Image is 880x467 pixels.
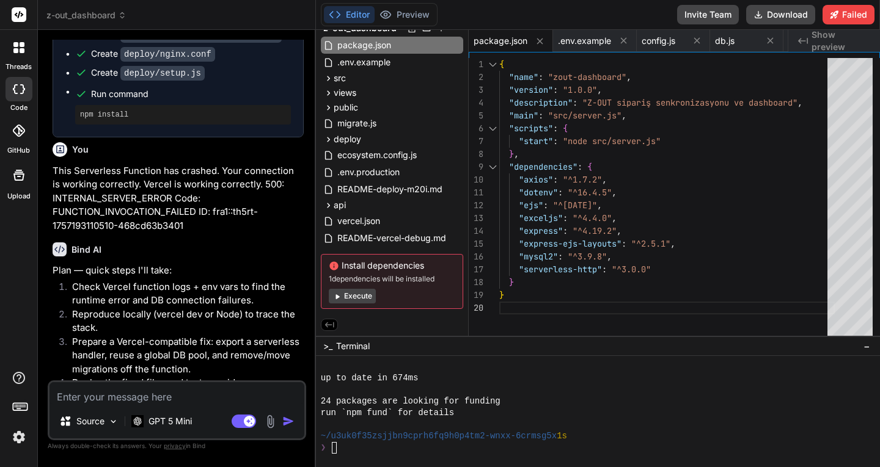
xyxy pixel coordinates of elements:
span: Show preview [812,29,870,53]
img: attachment [263,415,277,429]
span: "mysql2" [519,251,558,262]
code: deploy/setup.js [120,66,205,81]
span: "dotenv" [519,187,558,198]
p: Always double-check its answers. Your in Bind [48,440,306,452]
span: "src/server.js" [548,110,621,121]
img: icon [282,415,295,427]
div: 12 [469,199,483,212]
span: package.json [474,35,527,47]
span: : [563,225,568,236]
span: , [621,110,626,121]
li: Reproduce locally (vercel dev or Node) to trace the stack. [62,308,304,335]
span: "^3.9.8" [568,251,607,262]
div: 1 [469,58,483,71]
span: src [334,72,346,84]
span: − [864,340,870,352]
span: "node src/server.js" [563,136,661,147]
div: Click to collapse the range. [485,161,501,173]
span: } [499,289,504,300]
span: "^16.4.5" [568,187,612,198]
span: ecosystem.config.js [336,148,418,162]
span: : [553,136,558,147]
span: "^1.7.2" [563,174,602,185]
span: , [514,148,519,159]
div: 5 [469,109,483,122]
span: { [587,161,592,172]
span: "^[DATE]" [553,200,597,211]
span: z-out_dashboard [46,9,127,21]
span: , [597,200,602,211]
span: up to date in 674ms [321,372,419,384]
span: , [612,212,617,223]
div: Create [91,48,215,60]
span: "exceljs" [519,212,563,223]
span: 1s [557,430,567,442]
div: Click to collapse the range. [485,122,501,135]
div: Create [91,29,282,42]
span: "express" [519,225,563,236]
div: 19 [469,289,483,302]
span: , [602,174,607,185]
div: 10 [469,173,483,186]
span: "zout-dashboard" [548,71,626,82]
span: views [334,87,356,99]
span: } [509,148,514,159]
img: Pick Models [108,416,119,427]
span: { [563,123,568,134]
span: package.json [336,38,392,52]
label: Upload [7,191,31,201]
span: : [543,200,548,211]
span: "Z-OUT sipariş senkronizasyonu ve dashboard" [582,97,798,108]
span: { [499,59,504,70]
div: 4 [469,96,483,109]
p: This Serverless Function has crashed. Your connection is working correctly. Vercel is working cor... [53,164,304,233]
span: privacy [164,442,186,449]
button: − [861,336,873,356]
span: : [577,161,582,172]
div: Click to collapse the range. [485,58,501,71]
span: : [553,123,558,134]
span: , [597,84,602,95]
span: ❯ [321,442,327,454]
span: "scripts" [509,123,553,134]
pre: npm install [80,110,286,120]
span: , [670,238,675,249]
span: "express-ejs-layouts" [519,238,621,249]
div: 20 [469,302,483,314]
span: config.js [642,35,675,47]
span: , [612,187,617,198]
span: .env.example [336,55,392,70]
span: deploy [334,133,361,145]
span: >_ [323,340,332,352]
span: run `npm fund` for details [321,407,454,419]
li: Check Vercel function logs + env vars to find the runtime error and DB connection failures. [62,280,304,308]
label: threads [5,62,32,72]
span: : [538,110,543,121]
span: } [509,277,514,288]
h6: Bind AI [71,244,101,256]
div: 14 [469,225,483,237]
div: 7 [469,135,483,148]
div: 15 [469,237,483,250]
div: 17 [469,263,483,276]
span: "main" [509,110,538,121]
span: : [602,264,607,275]
button: Download [746,5,815,24]
label: code [10,103,28,113]
span: : [558,251,563,262]
span: : [563,212,568,223]
button: Failed [823,5,875,24]
span: "1.0.0" [563,84,597,95]
div: 16 [469,250,483,263]
span: : [573,97,577,108]
button: Editor [324,6,375,23]
span: "^3.0.0" [612,264,651,275]
span: "serverless-http" [519,264,602,275]
span: : [621,238,626,249]
span: ~/u3uk0f35zsjjbn9cprh6fq9h0p4tm2-wnxx-6crmsg5x [321,430,557,442]
span: Terminal [336,340,370,352]
p: Plan — quick steps I'll take: [53,264,304,278]
span: .env.production [336,165,401,179]
span: api [334,199,346,211]
span: migrate.js [336,116,378,131]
